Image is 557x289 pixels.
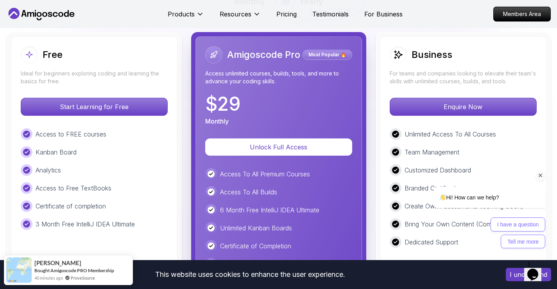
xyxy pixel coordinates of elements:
[36,183,111,193] p: Access to Free TextBooks
[6,257,32,283] img: provesource social proof notification image
[220,241,291,251] p: Certificate of Completion
[405,237,458,247] p: Dedicated Support
[6,266,494,283] div: This website uses cookies to enhance the user experience.
[412,48,452,61] h2: Business
[304,51,351,59] p: Most Popular 🔥
[220,169,310,179] p: Access To All Premium Courses
[405,147,459,157] p: Team Management
[405,129,496,139] p: Unlimited Access To All Courses
[220,9,251,19] p: Resources
[36,129,106,139] p: Access to FREE courses
[405,219,520,229] p: Bring Your Own Content (Coming Soon)
[215,142,343,152] p: Unlock Full Access
[36,165,61,175] p: Analytics
[205,70,352,85] p: Access unlimited courses, builds, tools, and more to advance your coding skills.
[34,275,63,281] span: 40 minutes ago
[390,98,537,116] button: Enquire Now
[405,165,471,175] p: Customized Dashboard
[34,260,81,266] span: [PERSON_NAME]
[390,98,536,115] p: Enquire Now
[168,9,204,25] button: Products
[34,267,50,273] span: Bought
[220,187,277,197] p: Access To All Builds
[205,138,352,156] button: Unlock Full Access
[494,7,550,21] p: Members Area
[36,219,135,229] p: 3 Month Free IntelliJ IDEA Ultimate
[220,9,261,25] button: Resources
[21,98,168,116] button: Start Learning for Free
[493,7,551,22] a: Members Area
[21,98,167,115] p: Start Learning for Free
[205,117,229,126] p: Monthly
[21,70,168,85] p: Ideal for beginners exploring coding and learning the basics for free.
[220,259,291,269] p: Access To All TextBooks
[524,258,549,281] iframe: chat widget
[43,48,63,61] h2: Free
[390,103,537,111] a: Enquire Now
[50,267,114,273] a: Amigoscode PRO Membership
[36,201,106,211] p: Certificate of completion
[405,201,523,211] p: Create Own Assessments (Coming Soon)
[364,9,403,19] a: For Business
[205,143,352,151] a: Unlock Full Access
[220,205,319,215] p: 6 Month Free IntelliJ IDEA Ultimate
[205,95,241,113] p: $ 29
[506,268,551,281] button: Accept cookies
[71,275,95,281] a: ProveSource
[276,9,297,19] a: Pricing
[405,183,462,193] p: Branded Certificates
[168,9,195,19] p: Products
[220,223,292,233] p: Unlimited Kanban Boards
[21,103,168,111] a: Start Learning for Free
[390,70,537,85] p: For teams and companies looking to elevate their team's skills with unlimited courses, builds, an...
[36,147,77,157] p: Kanban Board
[312,9,349,19] a: Testimonials
[227,48,300,61] h2: Amigoscode Pro
[408,116,549,254] iframe: chat widget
